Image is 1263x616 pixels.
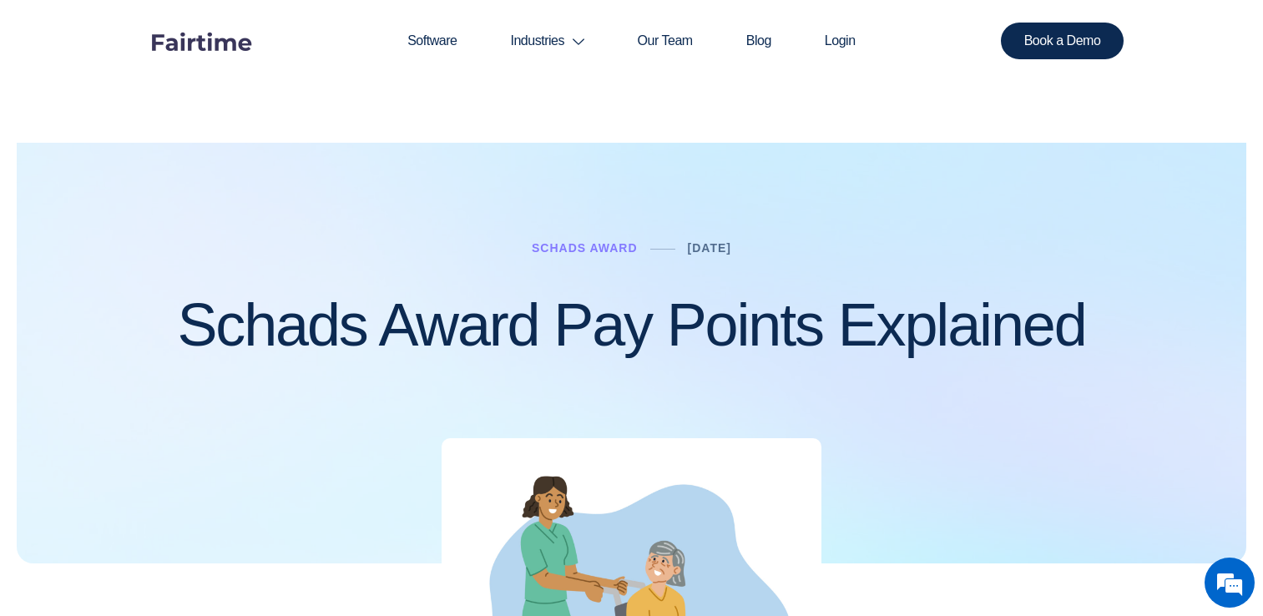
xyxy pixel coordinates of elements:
[177,292,1085,358] h1: Schads Award Pay Points Explained
[688,241,731,255] a: [DATE]
[611,1,720,81] a: Our Team
[1024,34,1101,48] span: Book a Demo
[532,241,638,255] a: Schads Award
[381,1,483,81] a: Software
[483,1,610,81] a: Industries
[720,1,798,81] a: Blog
[1001,23,1124,59] a: Book a Demo
[798,1,882,81] a: Login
